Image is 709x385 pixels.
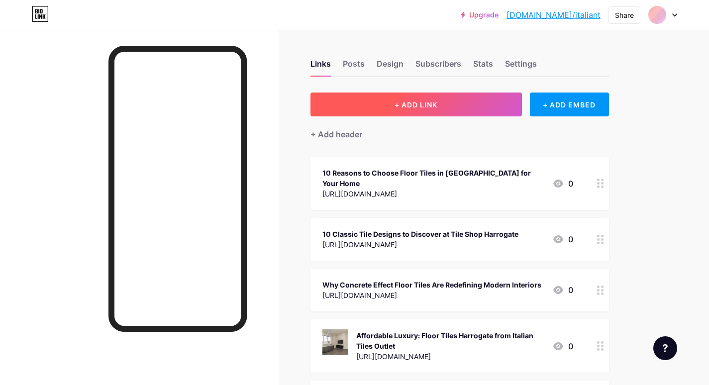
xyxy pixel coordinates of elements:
[356,351,544,362] div: [URL][DOMAIN_NAME]
[461,11,499,19] a: Upgrade
[310,93,522,116] button: + ADD LINK
[415,58,461,76] div: Subscribers
[377,58,404,76] div: Design
[473,58,493,76] div: Stats
[322,229,518,239] div: 10 Classic Tile Designs to Discover at Tile Shop Harrogate
[322,290,541,300] div: [URL][DOMAIN_NAME]
[322,280,541,290] div: Why Concrete Effect Floor Tiles Are Redefining Modern Interiors
[322,189,544,199] div: [URL][DOMAIN_NAME]
[322,168,544,189] div: 10 Reasons to Choose Floor Tiles in [GEOGRAPHIC_DATA] for Your Home
[356,330,544,351] div: Affordable Luxury: Floor Tiles Harrogate from Italian Tiles Outlet
[310,128,362,140] div: + Add header
[552,340,573,352] div: 0
[552,178,573,190] div: 0
[310,58,331,76] div: Links
[322,239,518,250] div: [URL][DOMAIN_NAME]
[552,284,573,296] div: 0
[530,93,609,116] div: + ADD EMBED
[552,233,573,245] div: 0
[322,329,348,355] img: Affordable Luxury: Floor Tiles Harrogate from Italian Tiles Outlet
[343,58,365,76] div: Posts
[505,58,537,76] div: Settings
[506,9,601,21] a: [DOMAIN_NAME]/italiant
[615,10,634,20] div: Share
[395,100,437,109] span: + ADD LINK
